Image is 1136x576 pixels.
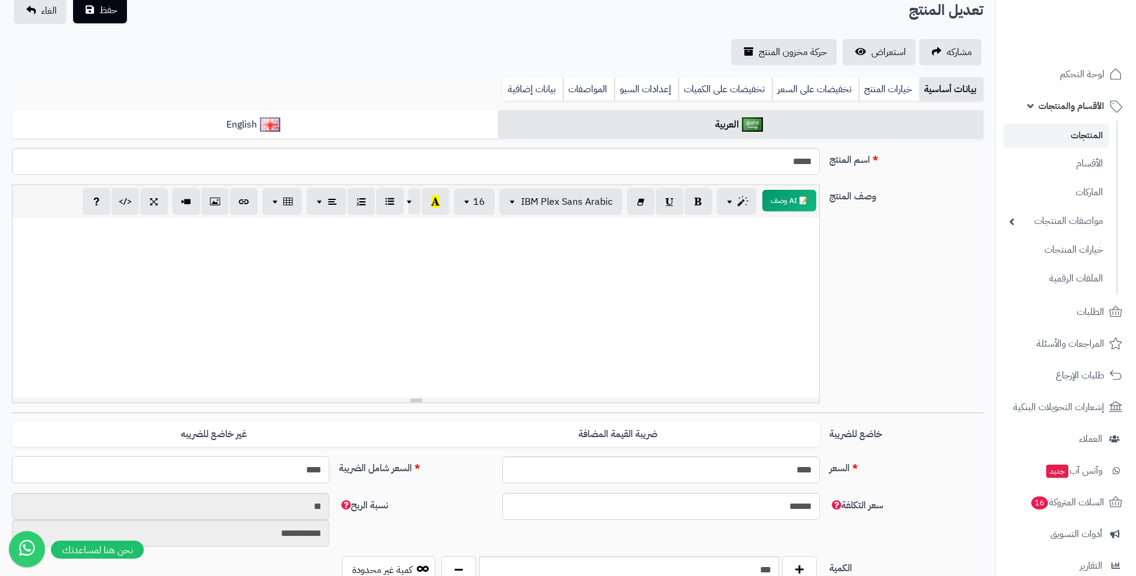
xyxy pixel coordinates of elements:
[1003,180,1109,205] a: الماركات
[12,110,498,140] a: English
[1003,520,1129,548] a: أدوات التسويق
[1003,123,1109,148] a: المنتجات
[947,45,972,59] span: مشاركه
[1080,557,1102,574] span: التقارير
[1003,329,1129,358] a: المراجعات والأسئلة
[1055,32,1125,57] img: logo-2.png
[41,4,57,18] span: الغاء
[503,77,563,101] a: بيانات إضافية
[260,117,281,132] img: English
[759,45,827,59] span: حركة مخزون المنتج
[499,189,622,215] button: IBM Plex Sans Arabic
[563,77,614,101] a: المواصفات
[829,498,883,513] span: سعر التكلفة
[1045,462,1102,479] span: وآتس آب
[843,39,916,65] a: استعراض
[919,39,981,65] a: مشاركه
[1003,151,1109,177] a: الأقسام
[1031,496,1048,510] span: 16
[498,110,983,140] a: العربية
[762,190,816,211] button: 📝 AI وصف
[1003,60,1129,89] a: لوحة التحكم
[825,422,988,441] label: خاضع للضريبة
[1003,393,1129,422] a: إشعارات التحويلات البنكية
[742,117,763,132] img: العربية
[825,184,988,204] label: وصف المنتج
[1037,335,1104,352] span: المراجعات والأسئلة
[919,77,983,101] a: بيانات أساسية
[1003,237,1109,263] a: خيارات المنتجات
[1013,399,1104,416] span: إشعارات التحويلات البنكية
[473,195,485,209] span: 16
[1003,361,1129,390] a: طلبات الإرجاع
[731,39,837,65] a: حركة مخزون المنتج
[1079,431,1102,447] span: العملاء
[416,422,820,447] label: ضريبة القيمة المضافة
[1050,526,1102,542] span: أدوات التسويق
[1003,488,1129,517] a: السلات المتروكة16
[1030,494,1104,511] span: السلات المتروكة
[678,77,772,101] a: تخفيضات على الكميات
[1003,425,1129,453] a: العملاء
[772,77,859,101] a: تخفيضات على السعر
[1056,367,1104,384] span: طلبات الإرجاع
[614,77,678,101] a: إعدادات السيو
[871,45,906,59] span: استعراض
[339,498,388,513] span: نسبة الربح
[825,148,988,167] label: اسم المنتج
[825,456,988,475] label: السعر
[12,422,416,447] label: غير خاضع للضريبه
[1046,465,1068,478] span: جديد
[1003,456,1129,485] a: وآتس آبجديد
[1003,266,1109,292] a: الملفات الرقمية
[1077,304,1104,320] span: الطلبات
[1060,66,1104,83] span: لوحة التحكم
[1003,208,1109,234] a: مواصفات المنتجات
[859,77,919,101] a: خيارات المنتج
[825,556,988,575] label: الكمية
[454,189,495,215] button: 16
[1038,98,1104,114] span: الأقسام والمنتجات
[334,456,498,475] label: السعر شامل الضريبة
[99,3,117,17] span: حفظ
[1003,298,1129,326] a: الطلبات
[521,195,613,209] span: IBM Plex Sans Arabic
